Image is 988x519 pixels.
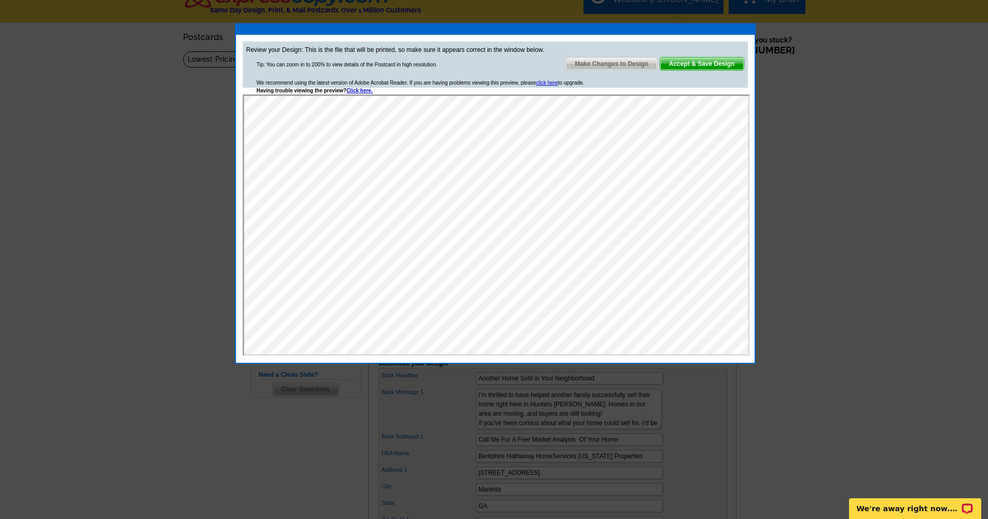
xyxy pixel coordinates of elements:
[660,58,744,70] span: Accept & Save Design
[536,80,558,86] a: click here
[257,88,373,93] strong: Having trouble viewing the preview?
[346,88,373,93] a: Click here.
[257,79,585,94] div: We recommend using the latest version of Adobe Acrobat Reader. If you are having problems viewing...
[243,42,748,88] div: Review your Design: This is the file that will be printed, so make sure it appears correct in the...
[660,57,744,71] a: Accept & Save Design
[842,486,988,519] iframe: LiveChat chat widget
[566,58,657,70] span: Make Changes to Design
[257,61,438,69] div: Tip: You can zoom in to 200% to view details of the Postcard in high resolution.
